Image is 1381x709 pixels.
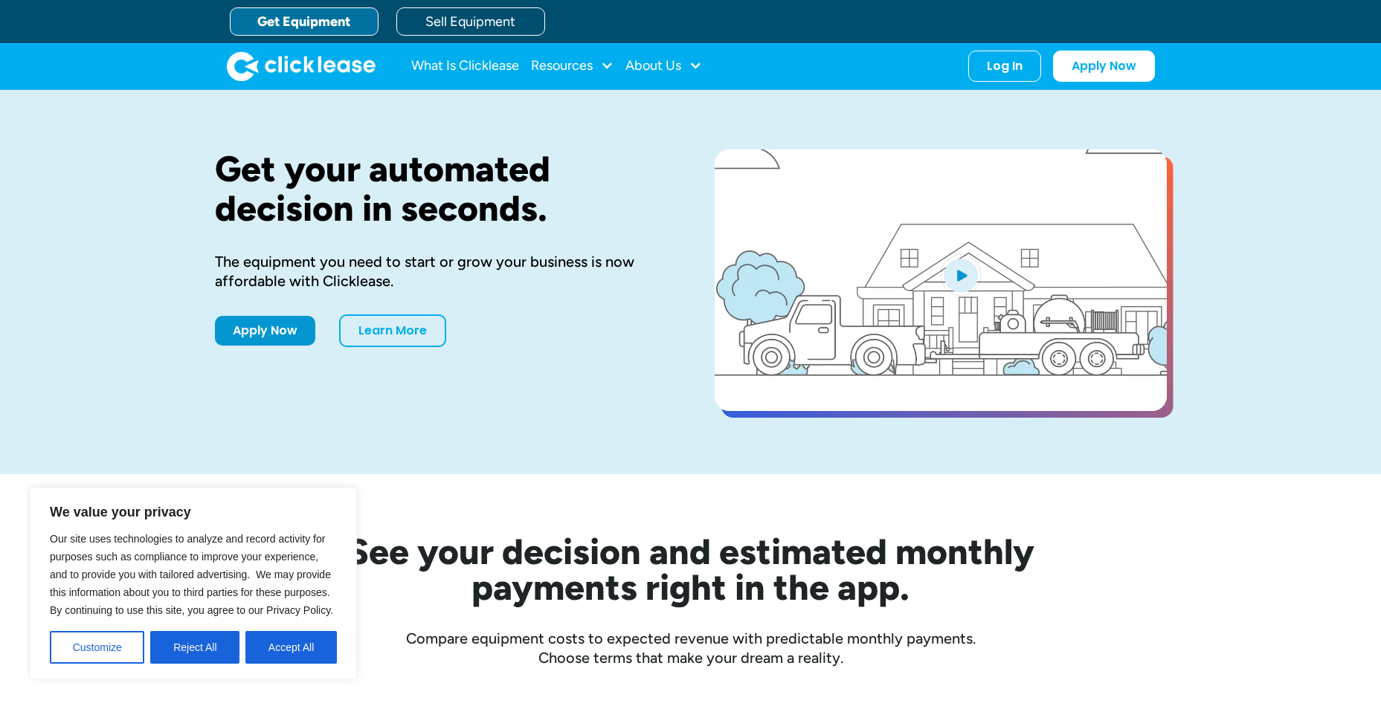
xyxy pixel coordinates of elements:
[227,51,376,81] img: Clicklease logo
[531,51,614,81] div: Resources
[230,7,379,36] a: Get Equipment
[941,254,981,296] img: Blue play button logo on a light blue circular background
[987,59,1023,74] div: Log In
[1053,51,1155,82] a: Apply Now
[227,51,376,81] a: home
[215,316,315,346] a: Apply Now
[50,631,144,664] button: Customize
[396,7,545,36] a: Sell Equipment
[339,314,446,347] a: Learn More
[150,631,239,664] button: Reject All
[715,149,1167,411] a: open lightbox
[50,533,333,616] span: Our site uses technologies to analyze and record activity for purposes such as compliance to impr...
[411,51,519,81] a: What Is Clicklease
[274,534,1107,605] h2: See your decision and estimated monthly payments right in the app.
[215,252,667,291] div: The equipment you need to start or grow your business is now affordable with Clicklease.
[215,629,1167,667] div: Compare equipment costs to expected revenue with predictable monthly payments. Choose terms that ...
[625,51,702,81] div: About Us
[30,488,357,679] div: We value your privacy
[245,631,337,664] button: Accept All
[50,503,337,521] p: We value your privacy
[215,149,667,228] h1: Get your automated decision in seconds.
